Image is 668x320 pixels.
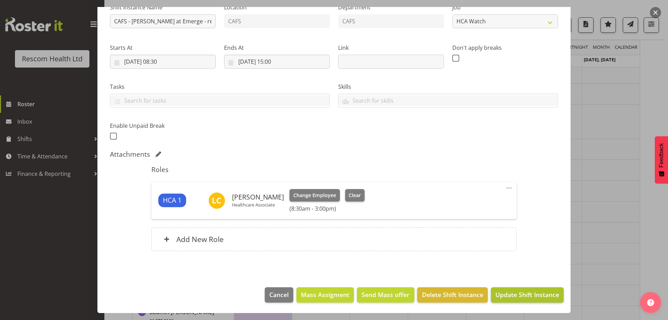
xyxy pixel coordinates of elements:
input: Search for skills [339,95,558,106]
span: Change Employee [293,192,336,199]
button: Delete Shift Instance [417,287,487,303]
span: Update Shift Instance [495,290,559,299]
h6: Add New Role [176,235,224,244]
span: Cancel [269,290,289,299]
img: help-xxl-2.png [647,299,654,306]
button: Mass Assigment [296,287,354,303]
label: Shift Instance Name [110,3,216,11]
span: Mass Assigment [301,290,349,299]
h6: (8:30am - 3:00pm) [289,205,365,212]
button: Update Shift Instance [491,287,564,303]
input: Search for tasks [110,95,329,106]
label: Ends At [224,44,330,52]
label: Starts At [110,44,216,52]
input: Click to select... [224,55,330,69]
span: Send Mass offer [361,290,409,299]
h5: Roles [151,165,516,174]
span: HCA 1 [163,195,182,205]
span: Clear [349,192,361,199]
label: Location [224,3,330,11]
img: liz-collett9727.jpg [208,192,225,209]
label: Enable Unpaid Break [110,122,216,130]
button: Feedback - Show survey [655,136,668,184]
label: Tasks [110,83,330,91]
span: Feedback [658,143,665,167]
span: Delete Shift Instance [422,290,483,299]
label: Department [338,3,444,11]
p: Healthcare Associate [232,202,284,208]
button: Cancel [265,287,293,303]
button: Change Employee [289,189,340,202]
input: Shift Instance Name [110,14,216,28]
label: Skills [338,83,558,91]
label: Don't apply breaks [452,44,558,52]
button: Send Mass offer [357,287,414,303]
h5: Attachments [110,150,150,158]
button: Clear [345,189,365,202]
label: Job [452,3,558,11]
input: Click to select... [110,55,216,69]
label: Link [338,44,444,52]
h6: [PERSON_NAME] [232,193,284,201]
